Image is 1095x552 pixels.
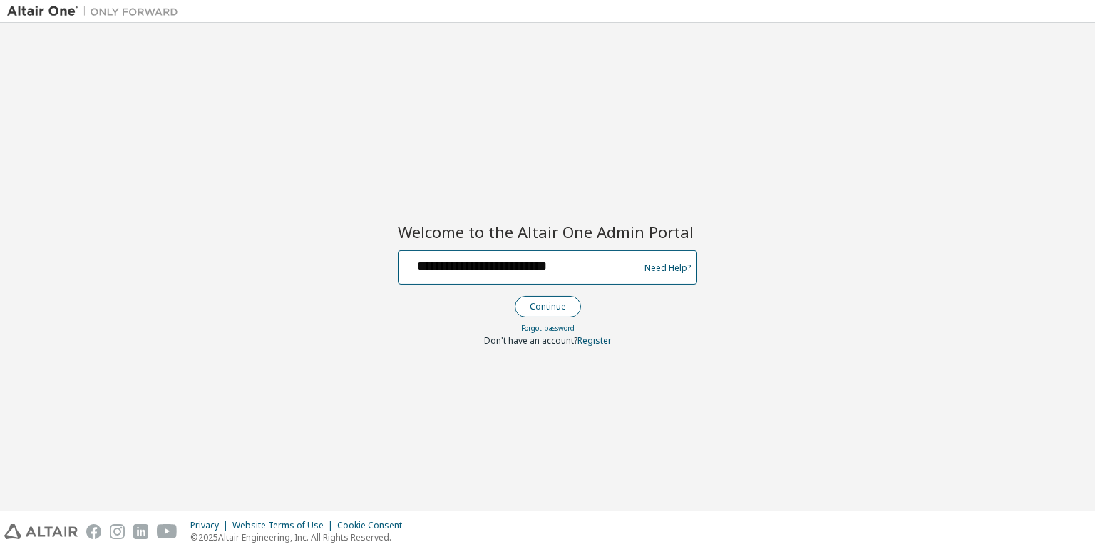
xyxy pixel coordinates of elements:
[110,524,125,539] img: instagram.svg
[337,520,411,531] div: Cookie Consent
[157,524,178,539] img: youtube.svg
[86,524,101,539] img: facebook.svg
[4,524,78,539] img: altair_logo.svg
[521,323,575,333] a: Forgot password
[7,4,185,19] img: Altair One
[190,520,232,531] div: Privacy
[515,296,581,317] button: Continue
[398,222,697,242] h2: Welcome to the Altair One Admin Portal
[577,334,612,347] a: Register
[133,524,148,539] img: linkedin.svg
[484,334,577,347] span: Don't have an account?
[232,520,337,531] div: Website Terms of Use
[644,267,691,268] a: Need Help?
[190,531,411,543] p: © 2025 Altair Engineering, Inc. All Rights Reserved.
